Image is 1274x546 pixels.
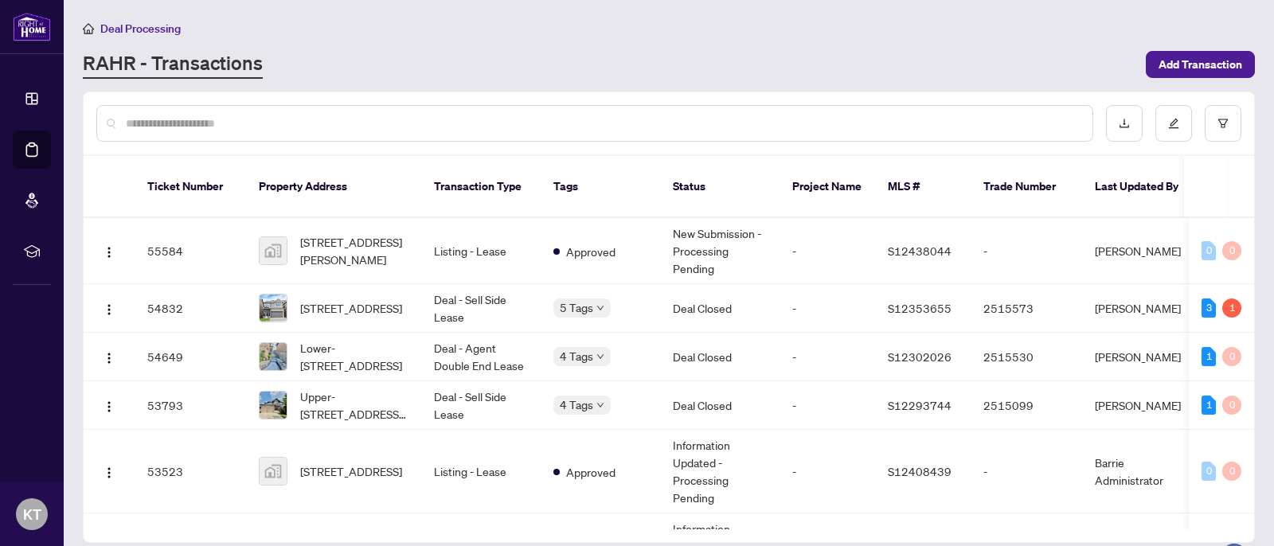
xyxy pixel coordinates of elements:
[135,156,246,218] th: Ticket Number
[660,333,780,381] td: Deal Closed
[560,347,593,365] span: 4 Tags
[1155,105,1192,142] button: edit
[888,464,952,478] span: S12408439
[780,156,875,218] th: Project Name
[23,503,41,525] span: KT
[660,218,780,284] td: New Submission - Processing Pending
[421,156,541,218] th: Transaction Type
[300,233,408,268] span: [STREET_ADDRESS][PERSON_NAME]
[300,462,402,480] span: [STREET_ADDRESS]
[1205,105,1241,142] button: filter
[1222,462,1241,481] div: 0
[660,284,780,333] td: Deal Closed
[246,156,421,218] th: Property Address
[103,400,115,413] img: Logo
[96,295,122,321] button: Logo
[300,299,402,317] span: [STREET_ADDRESS]
[566,463,616,481] span: Approved
[135,381,246,430] td: 53793
[541,156,660,218] th: Tags
[260,294,287,322] img: thumbnail-img
[260,392,287,419] img: thumbnail-img
[1202,241,1216,260] div: 0
[1146,51,1255,78] button: Add Transaction
[660,156,780,218] th: Status
[300,339,408,374] span: Lower-[STREET_ADDRESS]
[971,218,1082,284] td: -
[1106,105,1143,142] button: download
[1202,298,1216,318] div: 3
[1082,381,1202,430] td: [PERSON_NAME]
[1202,396,1216,415] div: 1
[421,381,541,430] td: Deal - Sell Side Lease
[971,333,1082,381] td: 2515530
[888,244,952,258] span: S12438044
[888,301,952,315] span: S12353655
[596,304,604,312] span: down
[660,381,780,430] td: Deal Closed
[596,353,604,361] span: down
[875,156,971,218] th: MLS #
[780,381,875,430] td: -
[83,23,94,34] span: home
[83,50,263,79] a: RAHR - Transactions
[1119,118,1130,129] span: download
[103,246,115,259] img: Logo
[96,392,122,418] button: Logo
[660,430,780,513] td: Information Updated - Processing Pending
[1168,118,1179,129] span: edit
[421,430,541,513] td: Listing - Lease
[560,396,593,414] span: 4 Tags
[780,430,875,513] td: -
[971,156,1082,218] th: Trade Number
[421,333,541,381] td: Deal - Agent Double End Lease
[96,238,122,263] button: Logo
[1222,241,1241,260] div: 0
[1210,490,1258,538] button: Open asap
[1082,218,1202,284] td: [PERSON_NAME]
[96,458,122,484] button: Logo
[1217,118,1229,129] span: filter
[421,284,541,333] td: Deal - Sell Side Lease
[971,284,1082,333] td: 2515573
[888,349,952,364] span: S12302026
[1159,52,1242,77] span: Add Transaction
[1082,333,1202,381] td: [PERSON_NAME]
[135,430,246,513] td: 53523
[13,12,51,41] img: logo
[300,388,408,423] span: Upper-[STREET_ADDRESS][PERSON_NAME]
[888,398,952,412] span: S12293744
[596,401,604,409] span: down
[103,352,115,365] img: Logo
[135,218,246,284] td: 55584
[421,218,541,284] td: Listing - Lease
[103,466,115,479] img: Logo
[1222,396,1241,415] div: 0
[96,344,122,369] button: Logo
[780,218,875,284] td: -
[260,458,287,485] img: thumbnail-img
[1222,347,1241,366] div: 0
[1202,347,1216,366] div: 1
[1082,430,1202,513] td: Barrie Administrator
[100,21,181,36] span: Deal Processing
[560,298,593,317] span: 5 Tags
[566,243,616,260] span: Approved
[135,333,246,381] td: 54649
[260,237,287,264] img: thumbnail-img
[971,381,1082,430] td: 2515099
[780,333,875,381] td: -
[1202,462,1216,481] div: 0
[780,284,875,333] td: -
[103,303,115,316] img: Logo
[971,430,1082,513] td: -
[135,284,246,333] td: 54832
[1082,156,1202,218] th: Last Updated By
[1222,298,1241,318] div: 1
[260,343,287,370] img: thumbnail-img
[1082,284,1202,333] td: [PERSON_NAME]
